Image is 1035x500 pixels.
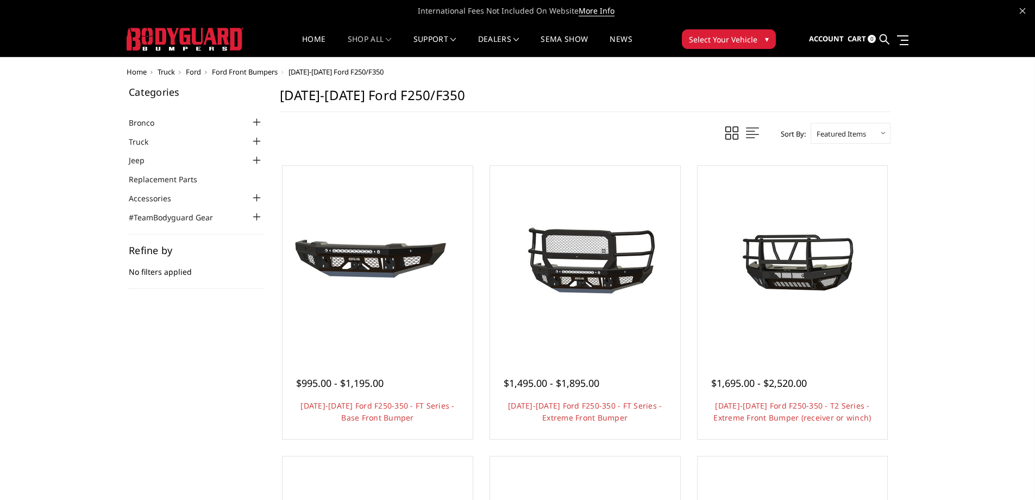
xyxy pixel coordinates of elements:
[504,376,599,390] span: $1,495.00 - $1,895.00
[300,400,454,423] a: [DATE]-[DATE] Ford F250-350 - FT Series - Base Front Bumper
[127,28,243,51] img: BODYGUARD BUMPERS
[848,24,876,54] a: Cart 0
[296,376,384,390] span: $995.00 - $1,195.00
[765,33,769,45] span: ▾
[682,29,776,49] button: Select Your Vehicle
[610,35,632,57] a: News
[413,35,456,57] a: Support
[493,169,678,354] a: 2023-2026 Ford F250-350 - FT Series - Extreme Front Bumper 2023-2026 Ford F250-350 - FT Series - ...
[348,35,392,57] a: shop all
[280,87,890,112] h1: [DATE]-[DATE] Ford F250/F350
[129,117,168,128] a: Bronco
[129,212,227,223] a: #TeamBodyguard Gear
[541,35,588,57] a: SEMA Show
[711,376,807,390] span: $1,695.00 - $2,520.00
[508,400,662,423] a: [DATE]-[DATE] Ford F250-350 - FT Series - Extreme Front Bumper
[700,169,885,354] a: 2023-2026 Ford F250-350 - T2 Series - Extreme Front Bumper (receiver or winch) 2023-2026 Ford F25...
[809,34,844,44] span: Account
[302,35,325,57] a: Home
[809,24,844,54] a: Account
[129,174,211,185] a: Replacement Parts
[713,400,871,423] a: [DATE]-[DATE] Ford F250-350 - T2 Series - Extreme Front Bumper (receiver or winch)
[129,87,264,97] h5: Categories
[212,67,278,77] a: Ford Front Bumpers
[129,245,264,255] h5: Refine by
[285,169,470,354] a: 2023-2025 Ford F250-350 - FT Series - Base Front Bumper
[705,212,879,310] img: 2023-2026 Ford F250-350 - T2 Series - Extreme Front Bumper (receiver or winch)
[129,245,264,289] div: No filters applied
[129,136,162,147] a: Truck
[848,34,866,44] span: Cart
[868,35,876,43] span: 0
[158,67,175,77] a: Truck
[127,67,147,77] a: Home
[775,126,806,142] label: Sort By:
[129,193,185,204] a: Accessories
[478,35,519,57] a: Dealers
[186,67,201,77] a: Ford
[288,67,384,77] span: [DATE]-[DATE] Ford F250/F350
[129,155,158,166] a: Jeep
[689,34,757,45] span: Select Your Vehicle
[579,5,614,16] a: More Info
[291,220,465,302] img: 2023-2025 Ford F250-350 - FT Series - Base Front Bumper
